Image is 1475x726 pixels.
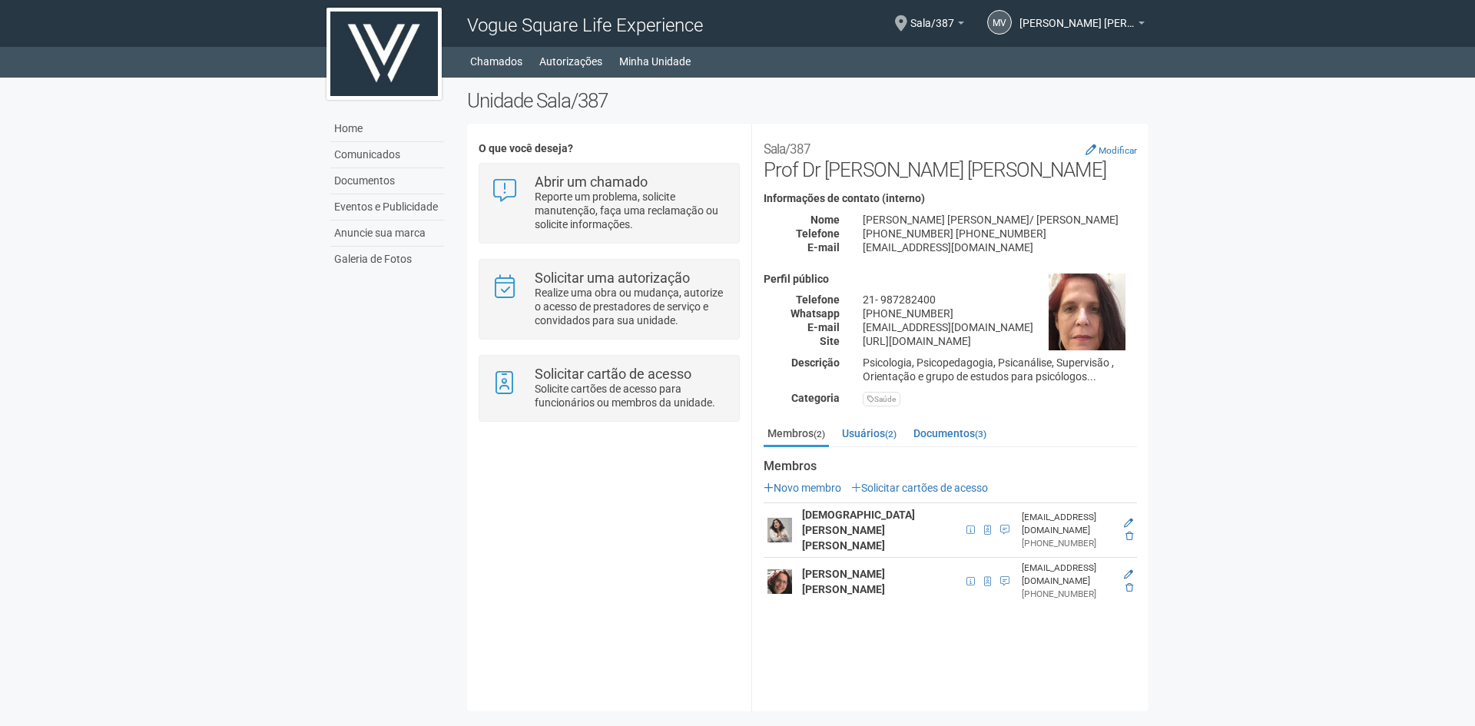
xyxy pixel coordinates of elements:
a: Home [330,116,444,142]
p: Reporte um problema, solicite manutenção, faça uma reclamação ou solicite informações. [535,190,728,231]
strong: E-mail [807,241,840,254]
p: Realize uma obra ou mudança, autorize o acesso de prestadores de serviço e convidados para sua un... [535,286,728,327]
a: Modificar [1086,144,1137,156]
div: [PHONE_NUMBER] [1022,588,1114,601]
a: MV [987,10,1012,35]
strong: Telefone [796,293,840,306]
span: Sala/387 [910,2,954,29]
strong: Site [820,335,840,347]
img: logo.jpg [326,8,442,100]
a: Documentos [330,168,444,194]
a: Anuncie sua marca [330,220,444,247]
a: Excluir membro [1125,582,1133,593]
a: Chamados [470,51,522,72]
span: Vogue Square Life Experience [467,15,703,36]
a: Autorizações [539,51,602,72]
div: [EMAIL_ADDRESS][DOMAIN_NAME] [851,240,1149,254]
a: Solicitar cartões de acesso [851,482,988,494]
strong: [PERSON_NAME] [PERSON_NAME] [802,568,885,595]
img: user.png [767,569,792,594]
div: Psicologia, Psicopedagogia, Psicanálise, Supervisão , Orientação e grupo de estudos para psicólog... [851,356,1149,383]
strong: Abrir um chamado [535,174,648,190]
a: Documentos(3) [910,422,990,445]
h4: Perfil público [764,273,1137,285]
a: Minha Unidade [619,51,691,72]
strong: Membros [764,459,1137,473]
img: user.png [767,518,792,542]
small: (3) [975,429,986,439]
a: Editar membro [1124,518,1133,529]
h2: Prof Dr [PERSON_NAME] [PERSON_NAME] [764,135,1137,181]
a: Abrir um chamado Reporte um problema, solicite manutenção, faça uma reclamação ou solicite inform... [491,175,727,231]
a: Solicitar cartão de acesso Solicite cartões de acesso para funcionários ou membros da unidade. [491,367,727,409]
a: Solicitar uma autorização Realize uma obra ou mudança, autorize o acesso de prestadores de serviç... [491,271,727,327]
div: 21- 987282400 [851,293,1149,307]
a: Excluir membro [1125,531,1133,542]
a: Membros(2) [764,422,829,447]
div: Saúde [863,392,900,406]
div: [URL][DOMAIN_NAME] [851,334,1149,348]
a: Galeria de Fotos [330,247,444,272]
div: [PHONE_NUMBER] [PHONE_NUMBER] [851,227,1149,240]
h4: O que você deseja? [479,143,739,154]
strong: [DEMOGRAPHIC_DATA][PERSON_NAME] [PERSON_NAME] [802,509,915,552]
span: Maria Vitoria Campos Mamede Maia [1019,2,1135,29]
div: [EMAIL_ADDRESS][DOMAIN_NAME] [1022,562,1114,588]
a: Usuários(2) [838,422,900,445]
strong: Solicitar cartão de acesso [535,366,691,382]
a: Eventos e Publicidade [330,194,444,220]
small: Modificar [1099,145,1137,156]
small: Sala/387 [764,141,810,157]
div: [PHONE_NUMBER] [1022,537,1114,550]
img: business.png [1049,273,1125,350]
a: Editar membro [1124,569,1133,580]
a: [PERSON_NAME] [PERSON_NAME] [1019,19,1145,31]
small: (2) [814,429,825,439]
strong: Nome [810,214,840,226]
small: (2) [885,429,897,439]
strong: Whatsapp [791,307,840,320]
h4: Informações de contato (interno) [764,193,1137,204]
strong: Descrição [791,356,840,369]
a: Comunicados [330,142,444,168]
strong: Categoria [791,392,840,404]
div: [PHONE_NUMBER] [851,307,1149,320]
a: Novo membro [764,482,841,494]
strong: E-mail [807,321,840,333]
p: Solicite cartões de acesso para funcionários ou membros da unidade. [535,382,728,409]
div: [PERSON_NAME] [PERSON_NAME]/ [PERSON_NAME] [851,213,1149,227]
strong: Telefone [796,227,840,240]
a: Sala/387 [910,19,964,31]
div: [EMAIL_ADDRESS][DOMAIN_NAME] [851,320,1149,334]
strong: Solicitar uma autorização [535,270,690,286]
h2: Unidade Sala/387 [467,89,1149,112]
div: [EMAIL_ADDRESS][DOMAIN_NAME] [1022,511,1114,537]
